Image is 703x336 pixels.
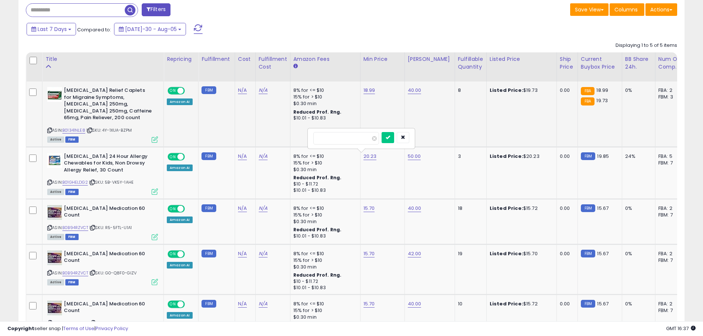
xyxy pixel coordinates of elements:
button: Save View [570,3,609,16]
div: Amazon Fees [293,55,357,63]
a: 15.70 [363,205,375,212]
a: N/A [238,300,247,308]
a: 15.70 [363,300,375,308]
a: 20.23 [363,153,377,160]
div: 0.00 [560,250,572,257]
b: Reduced Prof. Rng. [293,174,342,181]
a: 40.00 [408,205,421,212]
div: $19.73 [490,87,551,94]
div: 0.00 [560,205,572,212]
span: 19.73 [596,97,608,104]
span: OFF [184,301,196,307]
small: FBM [201,86,216,94]
a: N/A [238,250,247,257]
a: N/A [238,87,247,94]
strong: Copyright [7,325,34,332]
small: FBM [201,204,216,212]
div: FBM: 3 [658,94,683,100]
a: 42.00 [408,250,421,257]
div: $20.23 [490,153,551,160]
small: FBM [201,250,216,257]
span: FBM [65,189,79,195]
div: FBA: 2 [658,301,683,307]
div: 15% for > $10 [293,212,355,218]
div: 15% for > $10 [293,94,355,100]
b: Reduced Prof. Rng. [293,226,342,233]
span: Columns [614,6,638,13]
small: Amazon Fees. [293,63,298,70]
div: 8% for <= $10 [293,301,355,307]
a: N/A [259,87,268,94]
a: Terms of Use [63,325,94,332]
div: seller snap | | [7,325,128,332]
b: [MEDICAL_DATA] Relief Caplets for Migraine Symptoms, [MEDICAL_DATA] 250mg, [MEDICAL_DATA] 250mg, ... [64,87,154,123]
div: [PERSON_NAME] [408,55,452,63]
span: ON [168,153,178,160]
small: FBM [581,152,595,160]
div: 19 [458,250,481,257]
a: 15.70 [363,250,375,257]
div: 8% for <= $10 [293,153,355,160]
a: B01341NLE8 [62,127,85,134]
span: Compared to: [77,26,111,33]
div: FBA: 2 [658,87,683,94]
a: N/A [259,205,268,212]
div: $15.72 [490,205,551,212]
b: Listed Price: [490,87,523,94]
span: All listings currently available for purchase on Amazon [47,136,64,143]
a: 50.00 [408,153,421,160]
div: 0.00 [560,87,572,94]
span: OFF [184,88,196,94]
div: 8 [458,87,481,94]
span: 15.67 [597,250,609,257]
div: 0% [625,250,649,257]
div: $0.30 min [293,166,355,173]
div: Amazon AI [167,98,193,105]
span: OFF [184,206,196,212]
div: 3 [458,153,481,160]
div: ASIN: [47,153,158,194]
div: 0.00 [560,301,572,307]
span: All listings currently available for purchase on Amazon [47,234,64,240]
div: Displaying 1 to 5 of 5 items [616,42,677,49]
div: Num of Comp. [658,55,685,71]
div: 15% for > $10 [293,257,355,264]
img: 5174zJVvQnL._SL40_.jpg [47,250,62,265]
span: 15.67 [597,300,609,307]
div: Fulfillment [201,55,231,63]
small: FBM [201,300,216,308]
a: B0B94RZVCT [62,270,88,276]
a: N/A [259,153,268,160]
div: $10 - $11.72 [293,278,355,285]
div: $0.30 min [293,264,355,270]
span: ON [168,88,178,94]
span: 19.85 [597,153,609,160]
div: Ship Price [560,55,575,71]
button: [DATE]-30 - Aug-05 [114,23,186,35]
div: ASIN: [47,205,158,239]
div: FBA: 2 [658,250,683,257]
div: Current Buybox Price [581,55,619,71]
div: 0% [625,205,649,212]
span: | SKU: 4Y-1XUA-BZPM [86,127,132,133]
div: ASIN: [47,87,158,142]
div: Amazon AI [167,312,193,319]
div: FBM: 7 [658,307,683,314]
span: FBM [65,279,79,285]
a: B01GHELDG2 [62,179,88,186]
span: ON [168,301,178,307]
div: Amazon AI [167,217,193,223]
div: $0.30 min [293,218,355,225]
span: All listings currently available for purchase on Amazon [47,189,64,195]
div: BB Share 24h. [625,55,652,71]
div: 15% for > $10 [293,160,355,166]
span: ON [168,206,178,212]
b: Reduced Prof. Rng. [293,272,342,278]
a: N/A [259,250,268,257]
span: | SKU: 5B-VK5Y-1AHE [89,179,134,185]
div: 0% [625,301,649,307]
div: Min Price [363,55,402,63]
span: Last 7 Days [38,25,67,33]
button: Actions [645,3,677,16]
span: OFF [184,153,196,160]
